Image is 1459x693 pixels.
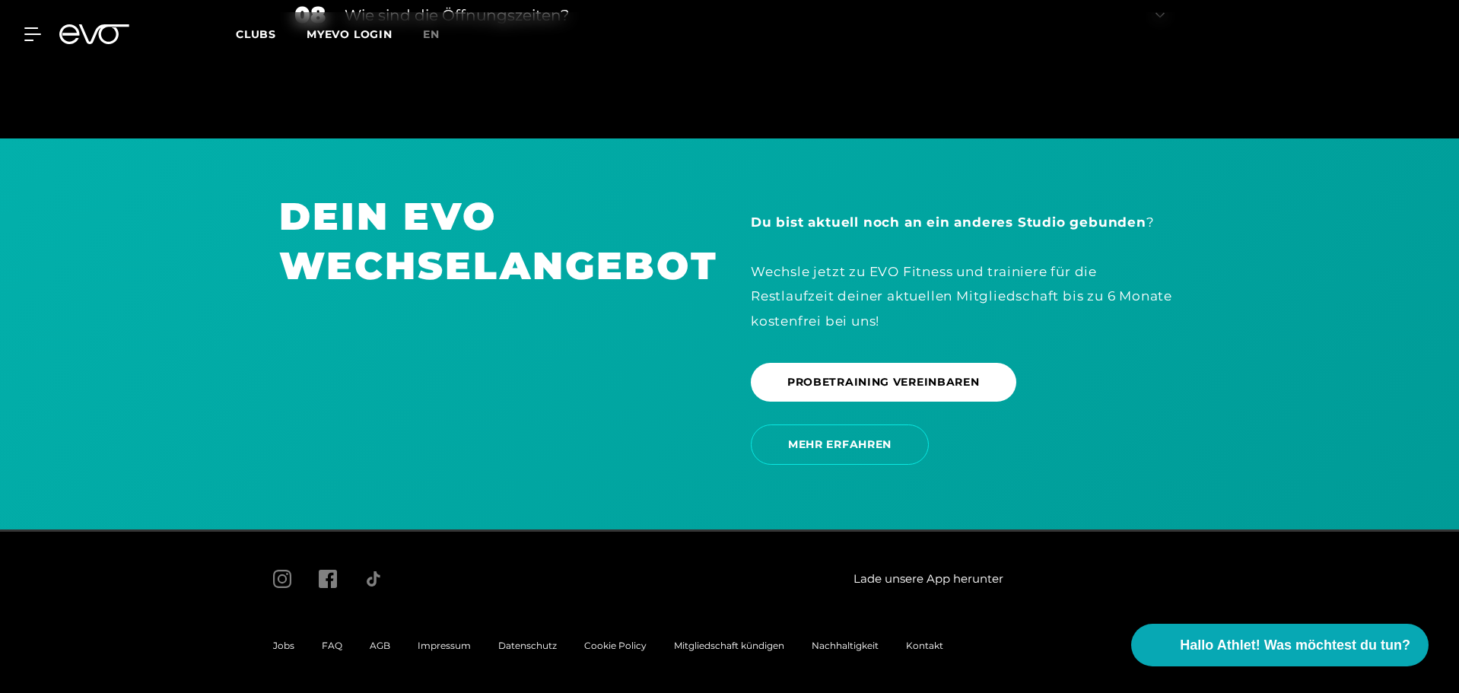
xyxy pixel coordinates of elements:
[1113,568,1186,590] a: evofitness app
[273,640,294,651] a: Jobs
[322,640,342,651] a: FAQ
[788,437,892,453] span: MEHR ERFAHREN
[418,640,471,651] a: Impressum
[674,640,784,651] a: Mitgliedschaft kündigen
[787,374,980,390] span: PROBETRAINING VEREINBAREN
[751,210,1180,332] div: ? Wechsle jetzt zu EVO Fitness und trainiere für die Restlaufzeit deiner aktuellen Mitgliedschaft...
[423,26,458,43] a: en
[1131,624,1429,666] button: Hallo Athlet! Was möchtest du tun?
[1180,635,1410,656] span: Hallo Athlet! Was möchtest du tun?
[812,640,879,651] a: Nachhaltigkeit
[370,640,390,651] a: AGB
[307,27,393,41] a: MYEVO LOGIN
[236,27,276,41] span: Clubs
[1022,567,1095,591] a: evofitness app
[751,413,935,476] a: MEHR ERFAHREN
[751,215,1146,230] strong: Du bist aktuell noch an ein anderes Studio gebunden
[751,351,1022,413] a: PROBETRAINING VEREINBAREN
[584,640,647,651] a: Cookie Policy
[906,640,943,651] a: Kontakt
[853,571,1003,588] span: Lade unsere App herunter
[423,27,440,41] span: en
[279,192,708,291] h1: DEIN EVO WECHSELANGEBOT
[498,640,557,651] a: Datenschutz
[236,27,307,41] a: Clubs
